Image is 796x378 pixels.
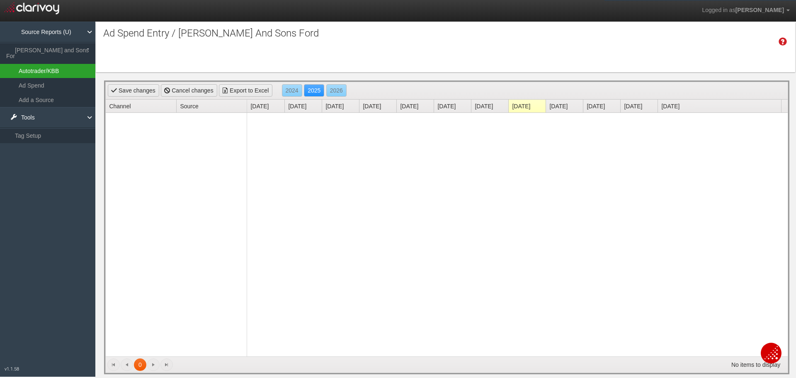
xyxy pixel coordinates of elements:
[103,28,319,39] h1: Ad Spend Entry / [PERSON_NAME] and Sons Ford
[109,100,176,112] a: Channel
[624,100,658,112] a: [DATE]
[179,361,780,368] span: No items to display
[288,100,322,112] a: [DATE]
[587,100,620,112] a: [DATE]
[475,100,508,112] a: [DATE]
[549,100,583,112] a: [DATE]
[180,100,247,112] a: Source
[325,100,359,112] a: [DATE]
[696,0,796,20] a: Logged in as[PERSON_NAME]
[437,100,471,112] a: [DATE]
[735,7,784,13] span: [PERSON_NAME]
[661,100,695,112] a: [DATE]
[219,84,272,97] a: Export to Excel
[108,84,159,97] a: Save changes
[512,100,546,112] a: [DATE]
[134,358,146,371] span: 0
[304,84,324,97] a: 2025
[400,100,434,112] a: [DATE]
[326,84,347,97] a: 2026
[282,84,302,97] a: 2024
[363,100,396,112] a: [DATE]
[702,7,735,13] span: Logged in as
[161,84,217,97] a: Cancel changes
[250,100,284,112] a: [DATE]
